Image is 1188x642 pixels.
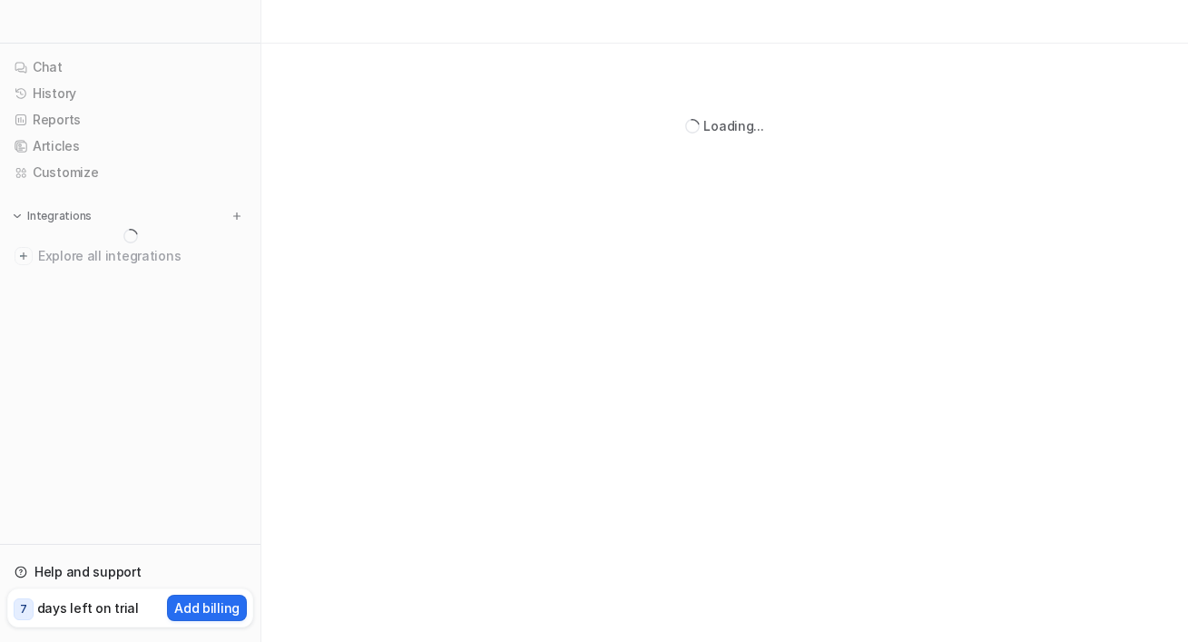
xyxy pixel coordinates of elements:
a: Reports [7,107,253,133]
p: Add billing [174,598,240,617]
a: Help and support [7,559,253,585]
a: Explore all integrations [7,243,253,269]
a: Articles [7,133,253,159]
p: 7 [20,601,27,617]
a: History [7,81,253,106]
div: Loading... [703,116,763,135]
img: explore all integrations [15,247,33,265]
p: Integrations [27,209,92,223]
span: Explore all integrations [38,242,246,271]
img: menu_add.svg [231,210,243,222]
a: Chat [7,54,253,80]
p: days left on trial [37,598,139,617]
button: Integrations [7,207,97,225]
a: Customize [7,160,253,185]
img: expand menu [11,210,24,222]
button: Add billing [167,595,247,621]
